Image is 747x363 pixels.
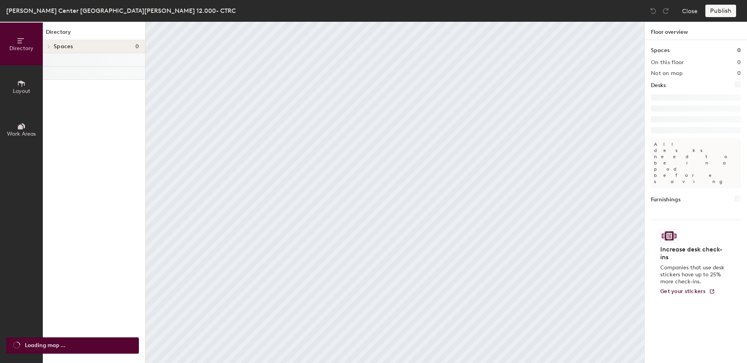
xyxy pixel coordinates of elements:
[660,288,706,295] span: Get your stickers
[660,246,727,261] h4: Increase desk check-ins
[660,264,727,285] p: Companies that use desk stickers have up to 25% more check-ins.
[651,46,670,55] h1: Spaces
[651,59,684,66] h2: On this floor
[737,46,741,55] h1: 0
[737,59,741,66] h2: 0
[7,131,36,137] span: Work Areas
[651,138,741,188] p: All desks need to be in a pod before saving
[660,288,715,295] a: Get your stickers
[649,7,657,15] img: Undo
[651,81,666,90] h1: Desks
[682,5,698,17] button: Close
[25,341,65,350] span: Loading map ...
[146,22,644,363] canvas: Map
[6,6,236,16] div: [PERSON_NAME] Center [GEOGRAPHIC_DATA][PERSON_NAME] 12.000- CTRC
[660,229,678,243] img: Sticker logo
[43,28,145,40] h1: Directory
[662,7,670,15] img: Redo
[651,195,680,204] h1: Furnishings
[54,44,73,50] span: Spaces
[13,88,30,94] span: Layout
[645,22,747,40] h1: Floor overview
[135,44,139,50] span: 0
[9,45,33,52] span: Directory
[651,70,682,77] h2: Not on map
[737,70,741,77] h2: 0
